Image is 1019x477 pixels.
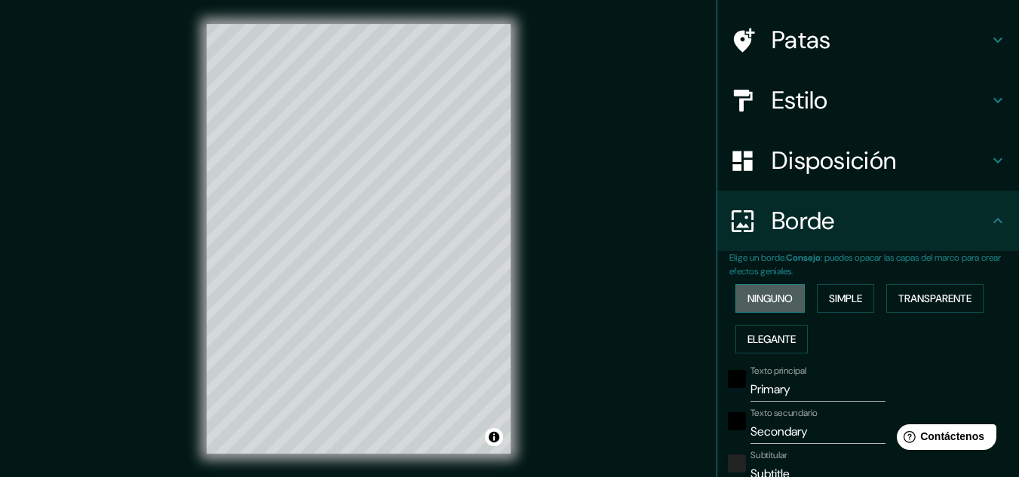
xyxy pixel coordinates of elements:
[728,370,746,388] button: negro
[750,365,806,377] font: Texto principal
[717,70,1019,130] div: Estilo
[885,418,1002,460] iframe: Lanzador de widgets de ayuda
[886,284,984,313] button: Transparente
[485,428,503,446] button: Activar o desactivar atribución
[717,10,1019,70] div: Patas
[772,145,896,176] font: Disposición
[898,292,971,305] font: Transparente
[786,252,821,264] font: Consejo
[728,412,746,430] button: negro
[735,284,805,313] button: Ninguno
[717,130,1019,191] div: Disposición
[747,332,796,346] font: Elegante
[747,292,793,305] font: Ninguno
[735,325,808,353] button: Elegante
[750,449,787,461] font: Subtitular
[829,292,862,305] font: Simple
[717,191,1019,251] div: Borde
[817,284,874,313] button: Simple
[750,407,818,419] font: Texto secundario
[772,205,835,237] font: Borde
[729,252,786,264] font: Elige un borde.
[772,84,828,116] font: Estilo
[728,454,746,472] button: color-222222
[729,252,1001,277] font: : puedes opacar las capas del marco para crear efectos geniales.
[772,24,831,56] font: Patas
